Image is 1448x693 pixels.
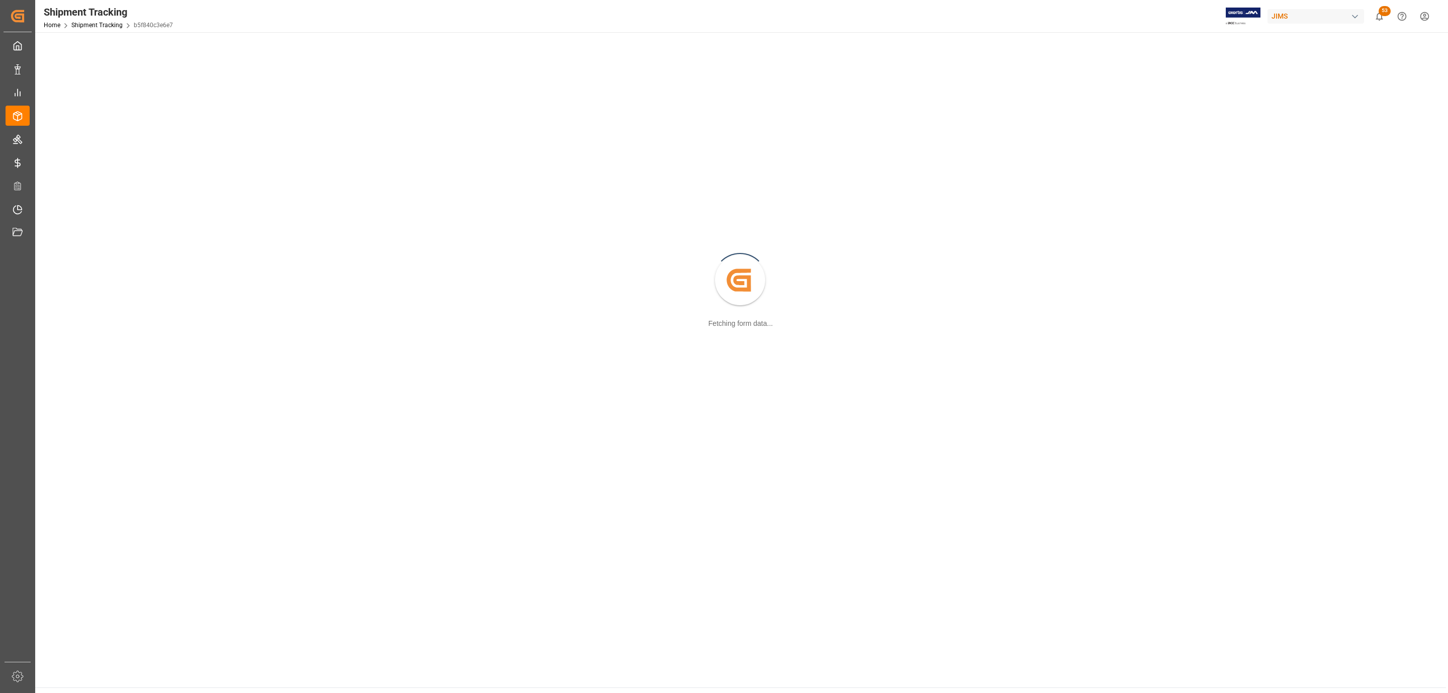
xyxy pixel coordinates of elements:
[1268,9,1364,24] div: JIMS
[44,5,173,20] div: Shipment Tracking
[71,22,123,29] a: Shipment Tracking
[44,22,60,29] a: Home
[1379,6,1391,16] span: 53
[1368,5,1391,28] button: show 53 new notifications
[1268,7,1368,26] button: JIMS
[708,318,773,329] div: Fetching form data...
[1391,5,1413,28] button: Help Center
[1226,8,1260,25] img: Exertis%20JAM%20-%20Email%20Logo.jpg_1722504956.jpg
